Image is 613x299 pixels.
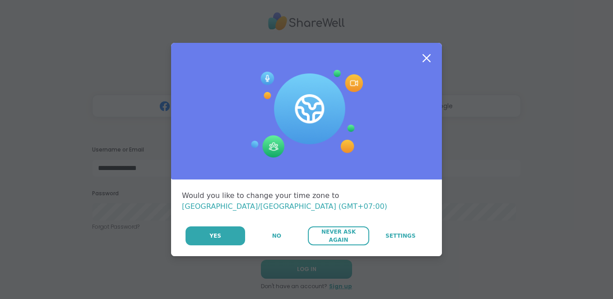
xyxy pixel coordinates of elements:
span: No [272,232,281,240]
button: No [246,226,307,245]
span: Settings [385,232,416,240]
div: Would you like to change your time zone to [182,190,431,212]
span: Yes [209,232,221,240]
a: Settings [370,226,431,245]
span: [GEOGRAPHIC_DATA]/[GEOGRAPHIC_DATA] (GMT+07:00) [182,202,387,211]
button: Never Ask Again [308,226,369,245]
img: Session Experience [250,70,363,158]
button: Yes [186,226,245,245]
span: Never Ask Again [312,228,364,244]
